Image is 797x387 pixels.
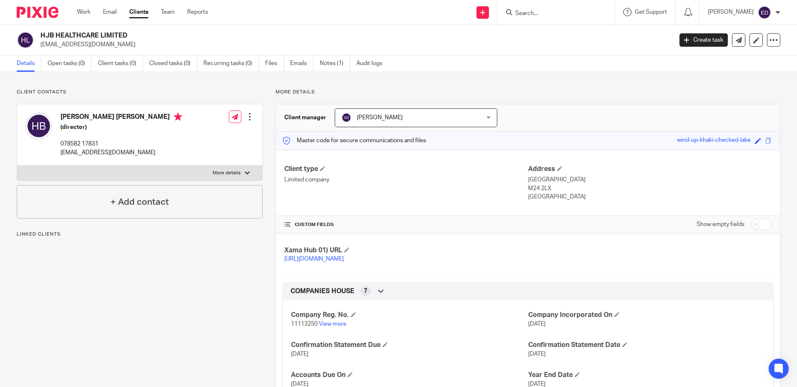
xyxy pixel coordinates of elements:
[528,341,765,349] h4: Confirmation Statement Date
[341,113,351,123] img: svg%3E
[174,113,182,121] i: Primary
[708,8,754,16] p: [PERSON_NAME]
[110,196,169,209] h4: + Add contact
[528,184,772,193] p: M24 2LX
[635,9,667,15] span: Get Support
[103,8,117,16] a: Email
[203,55,259,72] a: Recurring tasks (0)
[40,40,667,49] p: [EMAIL_ADDRESS][DOMAIN_NAME]
[98,55,143,72] a: Client tasks (0)
[528,321,546,327] span: [DATE]
[213,170,241,176] p: More details
[60,148,182,157] p: [EMAIL_ADDRESS][DOMAIN_NAME]
[514,10,589,18] input: Search
[528,351,546,357] span: [DATE]
[149,55,197,72] a: Closed tasks (0)
[284,221,528,228] h4: CUSTOM FIELDS
[291,351,308,357] span: [DATE]
[356,55,388,72] a: Audit logs
[17,89,263,95] p: Client contacts
[17,31,34,49] img: svg%3E
[528,176,772,184] p: [GEOGRAPHIC_DATA]
[291,371,528,379] h4: Accounts Due On
[17,231,263,238] p: Linked clients
[677,136,751,146] div: wind-up-khaki-checked-lake
[284,256,344,262] a: [URL][DOMAIN_NAME]
[528,193,772,201] p: [GEOGRAPHIC_DATA]
[284,113,326,122] h3: Client manager
[25,113,52,139] img: svg%3E
[528,381,546,387] span: [DATE]
[528,311,765,319] h4: Company Incorporated On
[40,31,541,40] h2: HJB HEALTHCARE LIMITED
[60,123,182,131] h5: (director)
[364,287,367,295] span: 7
[60,140,182,148] p: 078582 17831
[17,7,58,18] img: Pixie
[291,321,318,327] span: 11113250
[284,165,528,173] h4: Client type
[528,371,765,379] h4: Year End Date
[284,176,528,184] p: Limited company
[357,115,403,121] span: [PERSON_NAME]
[187,8,208,16] a: Reports
[291,311,528,319] h4: Company Reg. No.
[319,321,346,327] a: View more
[291,341,528,349] h4: Confirmation Statement Due
[129,8,148,16] a: Clients
[284,246,528,255] h4: Xama Hub 01) URL
[320,55,350,72] a: Notes (1)
[161,8,175,16] a: Team
[291,287,354,296] span: COMPANIES HOUSE
[60,113,182,123] h4: [PERSON_NAME] [PERSON_NAME]
[528,165,772,173] h4: Address
[17,55,41,72] a: Details
[679,33,728,47] a: Create task
[290,55,313,72] a: Emails
[265,55,284,72] a: Files
[291,381,308,387] span: [DATE]
[77,8,90,16] a: Work
[282,136,426,145] p: Master code for secure communications and files
[276,89,780,95] p: More details
[697,220,744,229] label: Show empty fields
[758,6,771,19] img: svg%3E
[48,55,92,72] a: Open tasks (0)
